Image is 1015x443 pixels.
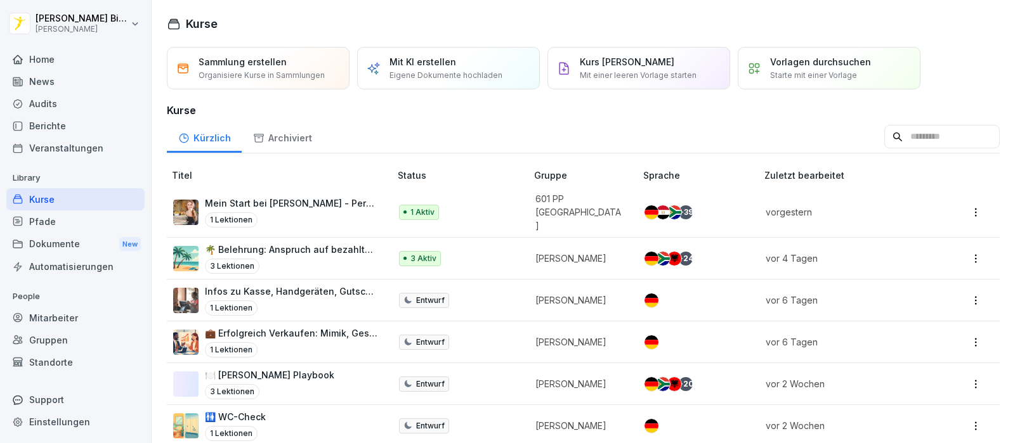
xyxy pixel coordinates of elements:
[6,233,145,256] a: DokumenteNew
[6,93,145,115] a: Audits
[656,252,670,266] img: za.svg
[645,205,658,219] img: de.svg
[6,255,145,278] a: Automatisierungen
[667,205,681,219] img: za.svg
[205,326,377,340] p: 💼 Erfolgreich Verkaufen: Mimik, Gestik und Verkaufspaare
[205,384,259,399] p: 3 Lektionen
[656,205,670,219] img: eg.svg
[205,426,258,441] p: 1 Lektionen
[535,293,624,307] p: [PERSON_NAME]
[535,252,624,265] p: [PERSON_NAME]
[416,337,445,348] p: Entwurf
[173,330,199,355] img: elhrexh7bm1zs7xeh2a9f3un.png
[242,120,323,153] a: Archiviert
[199,70,325,81] p: Organisiere Kurse in Sammlungen
[679,205,693,219] div: + 39
[205,300,258,316] p: 1 Lektionen
[410,253,436,264] p: 3 Aktiv
[205,243,377,256] p: 🌴 Belehrung: Anspruch auf bezahlten Erholungsurlaub und [PERSON_NAME]
[173,288,199,313] img: h2mn30dzzrvbhtu8twl9he0v.png
[172,169,393,182] p: Titel
[6,137,145,159] a: Veranstaltungen
[679,252,693,266] div: + 24
[186,15,218,32] h1: Kurse
[6,168,145,188] p: Library
[205,196,377,210] p: Mein Start bei [PERSON_NAME] - Personalfragebogen
[679,377,693,391] div: + 20
[173,413,199,439] img: v92xrh78m80z1ixos6u0k3dt.png
[6,411,145,433] a: Einstellungen
[770,55,871,68] p: Vorlagen durchsuchen
[645,419,658,433] img: de.svg
[416,420,445,432] p: Entwurf
[656,377,670,391] img: za.svg
[390,70,502,81] p: Eigene Dokumente hochladen
[167,103,1000,118] h3: Kurse
[6,307,145,329] a: Mitarbeiter
[766,205,924,219] p: vorgestern
[6,70,145,93] a: News
[6,351,145,373] a: Standorte
[535,192,624,232] p: 601 PP [GEOGRAPHIC_DATA]
[205,342,258,357] p: 1 Lektionen
[535,377,624,390] p: [PERSON_NAME]
[645,335,658,349] img: de.svg
[535,335,624,349] p: [PERSON_NAME]
[173,200,199,225] img: aaay8cu0h1hwaqqp9269xjan.png
[205,212,258,228] p: 1 Lektionen
[770,70,857,81] p: Starte mit einer Vorlage
[205,410,266,423] p: 🚻 WC-Check
[645,377,658,391] img: de.svg
[645,252,658,266] img: de.svg
[667,377,681,391] img: al.svg
[416,378,445,390] p: Entwurf
[6,210,145,233] a: Pfade
[6,286,145,307] p: People
[6,115,145,137] a: Berichte
[764,169,940,182] p: Zuletzt bearbeitet
[6,233,145,256] div: Dokumente
[535,419,624,432] p: [PERSON_NAME]
[390,55,456,68] p: Mit KI erstellen
[205,285,377,298] p: Infos zu Kasse, Handgeräten, Gutscheinhandling
[667,252,681,266] img: al.svg
[645,293,658,307] img: de.svg
[205,368,334,382] p: 🍽️ [PERSON_NAME] Playbook
[199,55,287,68] p: Sammlung erstellen
[766,252,924,265] p: vor 4 Tagen
[36,13,128,24] p: [PERSON_NAME] Bierstedt
[173,246,199,271] img: s9mc00x6ussfrb3lxoajtb4r.png
[6,329,145,351] a: Gruppen
[643,169,759,182] p: Sprache
[119,237,141,252] div: New
[766,293,924,307] p: vor 6 Tagen
[416,295,445,306] p: Entwurf
[167,120,242,153] a: Kürzlich
[398,169,528,182] p: Status
[6,48,145,70] a: Home
[36,25,128,34] p: [PERSON_NAME]
[6,388,145,411] div: Support
[580,55,674,68] p: Kurs [PERSON_NAME]
[6,188,145,210] a: Kurse
[766,419,924,432] p: vor 2 Wochen
[410,207,435,218] p: 1 Aktiv
[205,259,259,274] p: 3 Lektionen
[766,377,924,390] p: vor 2 Wochen
[766,335,924,349] p: vor 6 Tagen
[580,70,697,81] p: Mit einer leeren Vorlage starten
